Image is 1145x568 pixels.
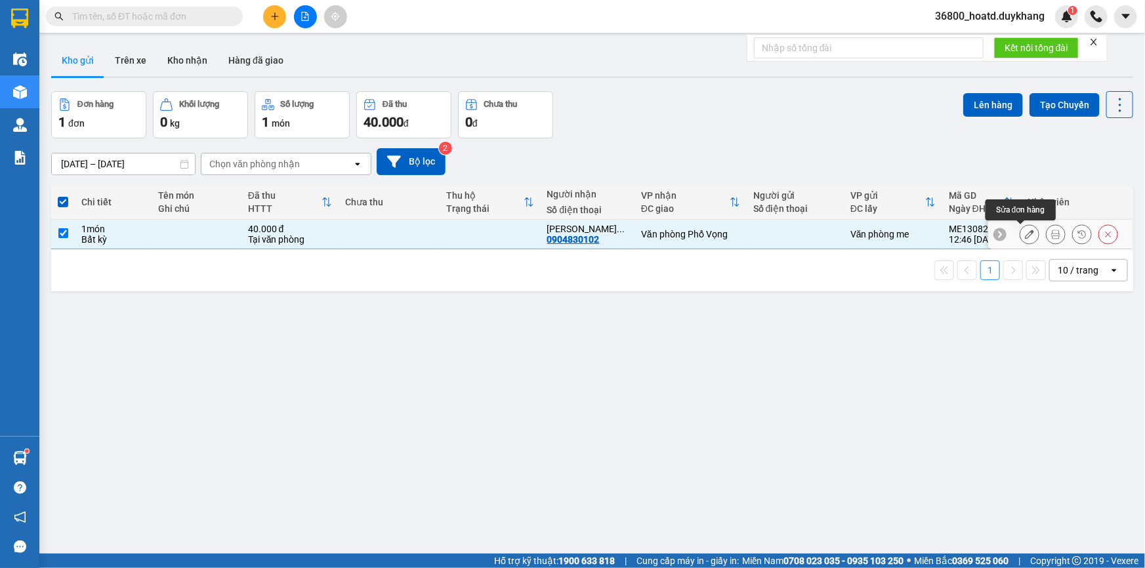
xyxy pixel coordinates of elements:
[783,556,904,566] strong: 0708 023 035 - 0935 103 250
[58,114,66,130] span: 1
[617,224,625,234] span: ...
[13,52,27,66] img: warehouse-icon
[81,234,145,245] div: Bất kỳ
[850,203,925,214] div: ĐC lấy
[270,12,280,21] span: plus
[301,12,310,21] span: file-add
[980,260,1000,280] button: 1
[742,554,904,568] span: Miền Nam
[377,148,446,175] button: Bộ lọc
[404,118,409,129] span: đ
[160,114,167,130] span: 0
[248,234,332,245] div: Tại văn phòng
[51,91,146,138] button: Đơn hàng1đơn
[77,100,114,109] div: Đơn hàng
[949,234,1014,245] div: 12:46 [DATE]
[1061,10,1073,22] img: icon-new-feature
[11,9,28,28] img: logo-vxr
[1114,5,1137,28] button: caret-down
[248,190,322,201] div: Đã thu
[104,45,157,76] button: Trên xe
[963,93,1023,117] button: Lên hàng
[558,556,615,566] strong: 1900 633 818
[1109,265,1119,275] svg: open
[72,9,227,24] input: Tìm tên, số ĐT hoặc mã đơn
[850,190,925,201] div: VP gửi
[1020,224,1039,244] div: Sửa đơn hàng
[248,203,322,214] div: HTTT
[153,91,248,138] button: Khối lượng0kg
[81,224,145,234] div: 1 món
[484,100,518,109] div: Chưa thu
[13,151,27,165] img: solution-icon
[439,142,452,155] sup: 2
[14,481,26,494] span: question-circle
[13,85,27,99] img: warehouse-icon
[925,8,1055,24] span: 36800_hoatd.duykhang
[625,554,627,568] span: |
[1030,93,1100,117] button: Tạo Chuyến
[54,12,64,21] span: search
[1089,37,1098,47] span: close
[68,118,85,129] span: đơn
[1070,6,1075,15] span: 1
[13,118,27,132] img: warehouse-icon
[294,5,317,28] button: file-add
[157,45,218,76] button: Kho nhận
[218,45,294,76] button: Hàng đã giao
[14,540,26,553] span: message
[263,5,286,28] button: plus
[13,451,27,465] img: warehouse-icon
[949,203,1004,214] div: Ngày ĐH
[547,224,628,234] div: nguyễn mạnh hùng
[1072,556,1081,565] span: copyright
[281,100,314,109] div: Số lượng
[907,558,911,563] span: ⚪️
[465,114,472,130] span: 0
[272,118,290,129] span: món
[331,12,340,21] span: aim
[636,554,739,568] span: Cung cấp máy in - giấy in:
[248,224,332,234] div: 40.000 đ
[1028,197,1125,207] div: Nhân viên
[844,185,942,220] th: Toggle SortBy
[1091,10,1102,22] img: phone-icon
[81,197,145,207] div: Chi tiết
[241,185,339,220] th: Toggle SortBy
[51,45,104,76] button: Kho gửi
[952,556,1009,566] strong: 0369 525 060
[352,159,363,169] svg: open
[1005,41,1068,55] span: Kết nối tổng đài
[446,203,524,214] div: Trạng thái
[753,203,837,214] div: Số điện thoại
[356,91,451,138] button: Đã thu40.000đ
[14,511,26,523] span: notification
[1018,554,1020,568] span: |
[25,449,29,453] sup: 1
[446,190,524,201] div: Thu hộ
[986,199,1056,220] div: Sửa đơn hàng
[255,91,350,138] button: Số lượng1món
[494,554,615,568] span: Hỗ trợ kỹ thuật:
[942,185,1021,220] th: Toggle SortBy
[262,114,269,130] span: 1
[547,189,628,199] div: Người nhận
[641,190,730,201] div: VP nhận
[547,234,600,245] div: 0904830102
[1068,6,1077,15] sup: 1
[641,203,730,214] div: ĐC giao
[158,190,235,201] div: Tên món
[324,5,347,28] button: aim
[440,185,541,220] th: Toggle SortBy
[949,224,1014,234] div: ME1308250002
[914,554,1009,568] span: Miền Bắc
[209,157,300,171] div: Chọn văn phòng nhận
[754,37,984,58] input: Nhập số tổng đài
[1058,264,1098,277] div: 10 / trang
[170,118,180,129] span: kg
[753,190,837,201] div: Người gửi
[547,205,628,215] div: Số điện thoại
[850,229,936,239] div: Văn phòng me
[949,190,1004,201] div: Mã GD
[635,185,747,220] th: Toggle SortBy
